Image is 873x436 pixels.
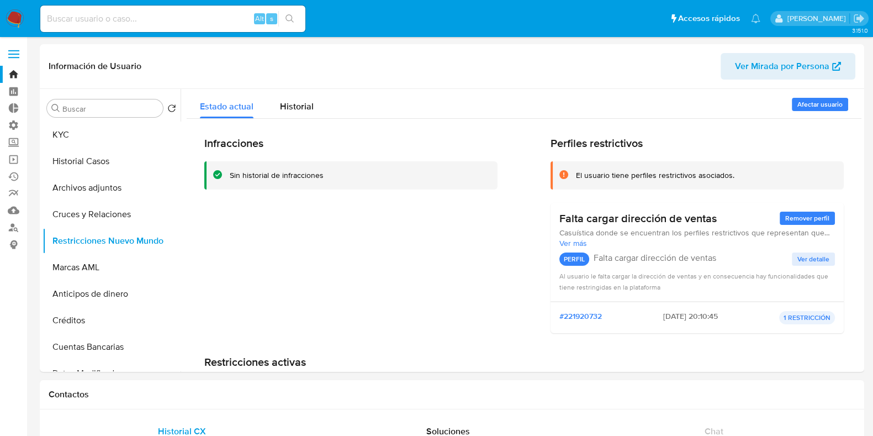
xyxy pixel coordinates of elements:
h1: Contactos [49,389,855,400]
input: Buscar usuario o caso... [40,12,305,26]
input: Buscar [62,104,158,114]
span: s [270,13,273,24]
button: Historial Casos [43,148,181,175]
button: Cuentas Bancarias [43,334,181,360]
a: Salir [853,13,865,24]
button: Ver Mirada por Persona [721,53,855,80]
h1: Información de Usuario [49,61,141,72]
button: Buscar [51,104,60,113]
span: Ver Mirada por Persona [735,53,829,80]
button: Créditos [43,307,181,334]
button: Anticipos de dinero [43,281,181,307]
span: Accesos rápidos [678,13,740,24]
p: daniela.lagunesrodriguez@mercadolibre.com.mx [787,13,849,24]
button: Marcas AML [43,254,181,281]
button: Volver al orden por defecto [167,104,176,116]
span: Alt [255,13,264,24]
button: Datos Modificados [43,360,181,387]
button: Archivos adjuntos [43,175,181,201]
button: KYC [43,122,181,148]
button: Restricciones Nuevo Mundo [43,228,181,254]
button: search-icon [278,11,301,27]
a: Notificaciones [751,14,760,23]
button: Cruces y Relaciones [43,201,181,228]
